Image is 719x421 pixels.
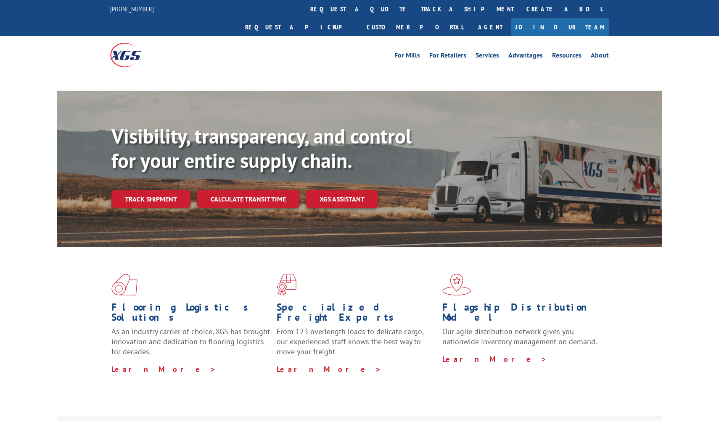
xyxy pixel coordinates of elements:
[442,327,597,346] span: Our agile distribution network gives you nationwide inventory management on demand.
[110,5,154,13] a: [PHONE_NUMBER]
[476,52,499,61] a: Services
[239,18,360,36] a: Request a pickup
[111,302,270,327] h1: Flooring Logistics Solutions
[508,52,543,61] a: Advantages
[552,52,582,61] a: Resources
[277,302,436,327] h1: Specialized Freight Experts
[277,327,436,364] p: From 123 overlength loads to delicate cargo, our experienced staff knows the best way to move you...
[429,52,466,61] a: For Retailers
[277,364,381,374] a: Learn More >
[360,18,470,36] a: Customer Portal
[277,274,296,295] img: xgs-icon-focused-on-flooring-red
[111,327,270,356] span: As an industry carrier of choice, XGS has brought innovation and dedication to flooring logistics...
[442,274,471,295] img: xgs-icon-flagship-distribution-model-red
[591,52,609,61] a: About
[511,18,609,36] a: Join Our Team
[111,364,216,374] a: Learn More >
[111,123,412,173] b: Visibility, transparency, and control for your entire supply chain.
[394,52,420,61] a: For Mills
[111,274,137,295] img: xgs-icon-total-supply-chain-intelligence-red
[306,190,378,208] a: XGS ASSISTANT
[442,302,601,327] h1: Flagship Distribution Model
[197,190,299,208] a: Calculate transit time
[442,354,547,364] a: Learn More >
[470,18,511,36] a: Agent
[111,190,190,208] a: Track shipment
